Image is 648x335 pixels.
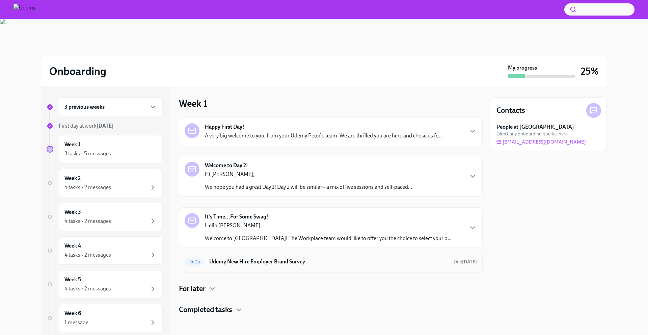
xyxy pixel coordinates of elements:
a: Week 34 tasks • 2 messages [47,203,163,231]
h6: Week 3 [64,208,81,216]
h3: Week 1 [179,97,208,109]
h6: Week 4 [64,242,81,250]
h6: Udemy New Hire Employer Brand Survey [209,258,448,265]
img: Udemy [13,4,35,15]
a: Week 44 tasks • 2 messages [47,236,163,265]
h2: Onboarding [49,65,106,78]
p: A very big welcome to you, from your Udemy People team. We are thrilled you are here and chose us... [205,132,443,139]
span: First day at work [59,123,114,129]
p: Hi [PERSON_NAME], [205,171,412,178]
strong: My progress [508,64,537,72]
div: 4 tasks • 2 messages [64,285,111,292]
a: Week 61 message [47,304,163,332]
div: 3 tasks • 5 messages [64,150,111,157]
div: 1 message [64,319,88,326]
h6: 3 previous weeks [64,103,105,111]
div: 3 previous weeks [59,97,163,117]
div: 4 tasks • 2 messages [64,184,111,191]
span: To Do [185,259,204,264]
span: Direct any onboarding queries here [496,131,568,137]
strong: Welcome to Day 2! [205,162,248,169]
span: August 16th, 2025 08:00 [454,259,477,265]
div: 4 tasks • 2 messages [64,217,111,225]
h6: Week 2 [64,175,81,182]
p: Hello [PERSON_NAME] [205,222,452,229]
h4: Completed tasks [179,305,232,315]
a: Week 24 tasks • 2 messages [47,169,163,197]
strong: It's Time...For Some Swag! [205,213,268,221]
h4: Contacts [496,105,525,115]
a: Week 13 tasks • 5 messages [47,135,163,163]
a: Week 54 tasks • 2 messages [47,270,163,299]
span: Due [454,259,477,265]
h6: Week 5 [64,276,81,283]
a: First day at work[DATE] [47,122,163,130]
h4: For later [179,284,206,294]
p: Welcome to [GEOGRAPHIC_DATA]! The Workplace team would like to offer you the choice to select you... [205,235,452,242]
a: [EMAIL_ADDRESS][DOMAIN_NAME] [496,138,586,145]
strong: Happy First Day! [205,123,244,131]
a: To DoUdemy New Hire Employer Brand SurveyDue[DATE] [185,256,477,267]
strong: [DATE] [97,123,114,129]
div: 4 tasks • 2 messages [64,251,111,259]
strong: [DATE] [462,259,477,265]
h3: 25% [581,65,599,77]
h6: Week 6 [64,310,81,317]
div: For later [179,284,483,294]
strong: People at [GEOGRAPHIC_DATA] [496,123,574,131]
div: Completed tasks [179,305,483,315]
h6: Week 1 [64,141,80,148]
p: We hope you had a great Day 1! Day 2 will be similar—a mix of live sessions and self-paced... [205,183,412,191]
